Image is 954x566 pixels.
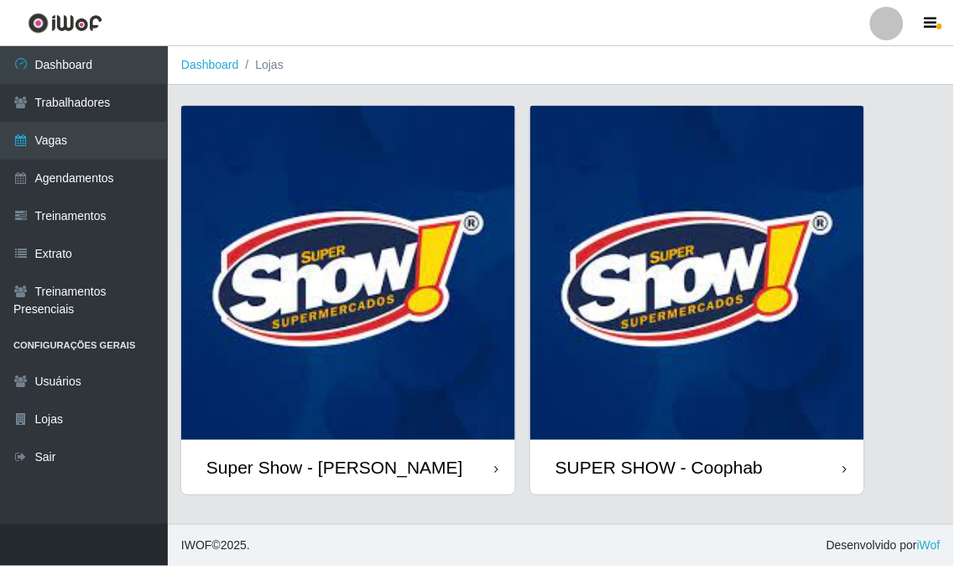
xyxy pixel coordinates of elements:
[181,106,515,495] a: Super Show - [PERSON_NAME]
[181,537,250,554] span: © 2025 .
[239,56,284,74] li: Lojas
[917,538,941,552] a: iWof
[28,13,102,34] img: CoreUI Logo
[555,457,763,478] div: SUPER SHOW - Coophab
[181,538,212,552] span: IWOF
[530,106,864,440] img: cardImg
[530,106,864,495] a: SUPER SHOW - Coophab
[168,46,954,85] nav: breadcrumb
[826,537,941,554] span: Desenvolvido por
[206,457,463,478] div: Super Show - [PERSON_NAME]
[181,106,515,440] img: cardImg
[181,58,239,71] a: Dashboard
